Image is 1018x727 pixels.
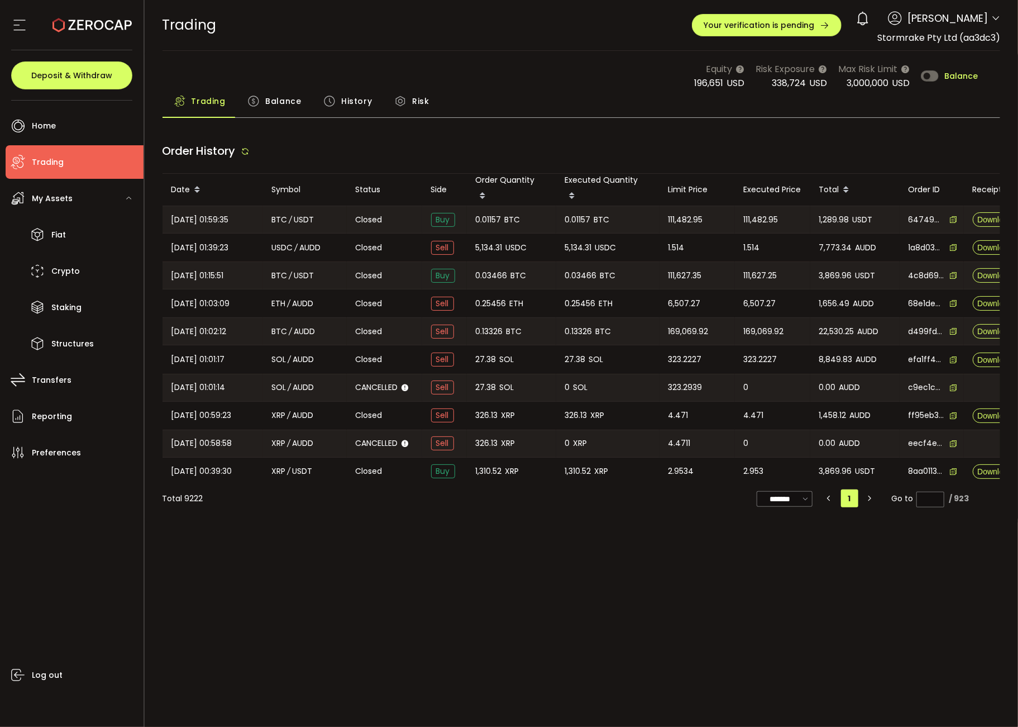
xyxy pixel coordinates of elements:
[476,465,502,478] span: 1,310.52
[977,244,1012,251] span: Download
[565,297,596,310] span: 0.25456
[565,213,591,226] span: 0.01157
[977,356,1012,364] span: Download
[949,493,969,505] div: / 923
[288,409,291,422] em: /
[500,381,514,394] span: SOL
[163,143,236,159] span: Order History
[944,72,978,80] span: Balance
[855,241,877,254] span: AUDD
[51,336,94,352] span: Structures
[505,213,520,226] span: BTC
[744,409,764,422] span: 4.471
[909,354,944,365] span: efa1ff44-ec74-4d1f-a80c-ce64eaed0558
[294,213,314,226] span: USDT
[431,325,454,339] span: Sell
[668,381,702,394] span: 323.2939
[171,465,232,478] span: [DATE] 00:39:30
[668,241,685,254] span: 1.514
[431,213,455,227] span: Buy
[565,353,586,366] span: 27.38
[565,437,570,450] span: 0
[293,437,314,450] span: AUDD
[32,667,63,683] span: Log out
[756,62,815,76] span: Risk Exposure
[272,213,288,226] span: BTC
[599,297,613,310] span: ETH
[600,269,616,282] span: BTC
[272,325,288,338] span: BTC
[467,174,556,206] div: Order Quantity
[431,353,454,367] span: Sell
[294,325,316,338] span: AUDD
[288,353,291,366] em: /
[819,381,836,394] span: 0.00
[500,353,514,366] span: SOL
[288,465,291,478] em: /
[706,62,732,76] span: Equity
[356,214,383,226] span: Closed
[171,325,227,338] span: [DATE] 01:02:12
[594,213,610,226] span: BTC
[32,445,81,461] span: Preferences
[293,465,313,478] span: USDT
[909,326,944,338] span: d499fd71-03d2-4f80-a385-13eec2786708
[32,191,73,207] span: My Assets
[422,183,467,196] div: Side
[431,464,455,478] span: Buy
[163,180,263,199] div: Date
[272,465,286,478] span: XRP
[744,465,764,478] span: 2.953
[909,270,944,282] span: 4c8d6931-938c-4cef-ae70-4599491152a2
[973,212,1017,227] button: Download
[909,382,944,393] span: c9ec1c8b-951d-469f-9846-78b711703968
[853,213,873,226] span: USDT
[909,298,944,310] span: 68e1de92-bfb6-4cd6-b93b-a7eed9d8baf2
[668,437,691,450] span: 4.4711
[51,300,82,316] span: Staking
[819,437,836,450] span: 0.00
[819,297,850,310] span: 1,656.49
[909,438,944,449] span: eecf4ee3-db9c-429e-a331-0200939ce4bc
[506,241,527,254] span: USDC
[300,241,321,254] span: AUDD
[744,325,784,338] span: 169,069.92
[692,14,842,36] button: Your verification is pending
[856,353,877,366] span: AUDD
[819,213,849,226] span: 1,289.98
[772,77,806,89] span: 338,724
[288,297,291,310] em: /
[659,183,735,196] div: Limit Price
[704,21,814,29] span: Your verification is pending
[744,437,749,450] span: 0
[356,242,383,254] span: Closed
[900,183,964,196] div: Order ID
[356,382,398,393] span: Cancelled
[850,409,871,422] span: AUDD
[891,491,944,506] span: Go to
[668,297,701,310] span: 6,507.27
[272,297,286,310] span: ETH
[476,409,498,422] span: 326.13
[32,408,72,425] span: Reporting
[476,213,501,226] span: 0.01157
[171,297,230,310] span: [DATE] 01:03:09
[973,408,1017,423] button: Download
[171,241,229,254] span: [DATE] 01:39:23
[855,465,876,478] span: USDT
[892,77,910,89] span: USD
[476,325,503,338] span: 0.13326
[272,437,286,450] span: XRP
[272,269,288,282] span: BTC
[744,297,776,310] span: 6,507.27
[356,410,383,421] span: Closed
[744,269,777,282] span: 111,627.25
[909,410,944,421] span: ff95eb3c-7242-4b0e-a630-516e4ccfa9f0
[886,606,1018,727] div: Chat Widget
[668,269,702,282] span: 111,627.35
[412,90,429,112] span: Risk
[565,269,597,282] span: 0.03466
[839,381,861,394] span: AUDD
[744,381,749,394] span: 0
[295,241,298,254] em: /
